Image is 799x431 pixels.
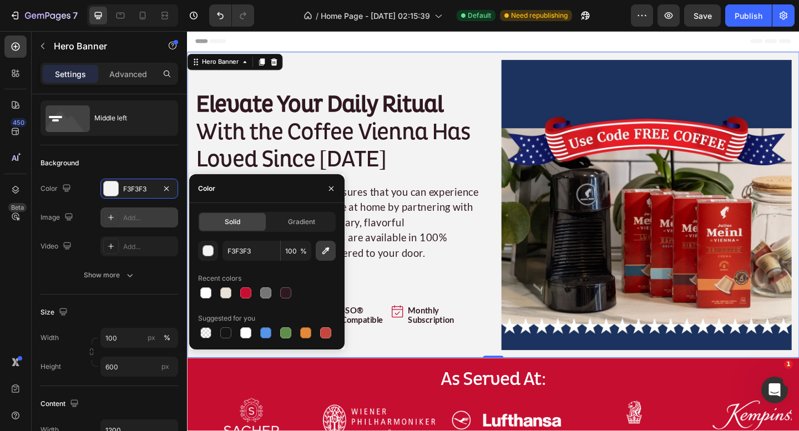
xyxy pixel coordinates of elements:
[123,184,155,194] div: F3F3F3
[41,265,178,285] button: Show more
[198,273,241,283] div: Recent colors
[41,239,74,254] div: Video
[187,31,799,431] iframe: To enrich screen reader interactions, please activate Accessibility in Grammarly extension settings
[342,32,658,347] img: gempages_567413769269937089-c26a15ff-d0e5-4427-9399-fae9a05d874d.jpg
[123,213,175,223] div: Add...
[209,4,254,27] div: Undo/Redo
[148,333,155,343] div: px
[198,313,255,323] div: Suggested for you
[761,377,788,403] iframe: Intercom live chat
[468,11,491,21] span: Default
[239,297,324,321] h2: Monthly Subscription
[725,4,772,27] button: Publish
[8,203,27,212] div: Beta
[4,4,83,27] button: 7
[41,397,81,412] div: Content
[100,357,178,377] input: px
[11,118,27,127] div: 450
[300,246,307,256] span: %
[164,333,170,343] div: %
[84,270,135,281] div: Show more
[41,333,59,343] label: Width
[41,158,79,168] div: Background
[145,331,158,344] button: %
[73,9,78,22] p: 7
[316,10,318,22] span: /
[55,68,86,80] p: Settings
[41,210,75,225] div: Image
[160,331,174,344] button: px
[109,68,147,80] p: Advanced
[41,181,73,196] div: Color
[100,328,178,348] input: px%
[222,241,280,261] input: Eg: FFFFFF
[123,242,175,252] div: Add...
[321,10,430,22] span: Home Page - [DATE] 02:15:39
[54,39,148,53] p: Hero Banner
[14,29,58,39] div: Hero Banner
[288,217,315,227] span: Gradient
[735,10,762,22] div: Publish
[198,184,215,194] div: Color
[511,11,568,21] span: Need republishing
[8,364,658,393] h2: As Served At:
[684,4,721,27] button: Save
[41,362,61,372] label: Height
[94,105,162,131] div: Middle left
[161,362,169,371] span: px
[784,360,793,369] span: 1
[225,217,240,227] span: Solid
[41,305,70,320] div: Size
[694,11,712,21] span: Save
